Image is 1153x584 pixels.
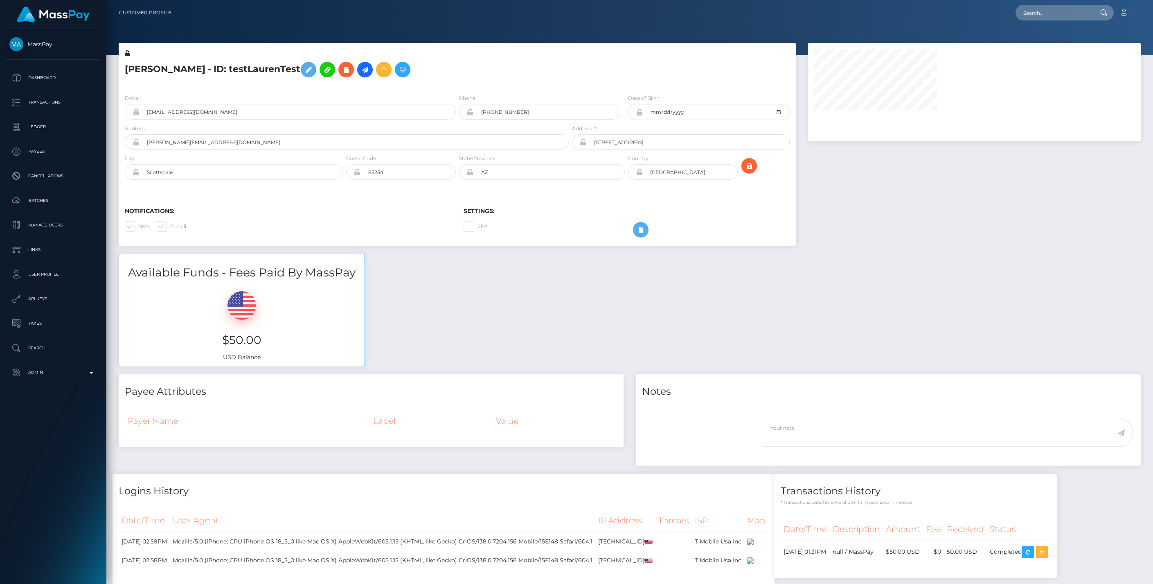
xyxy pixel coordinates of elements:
[923,541,944,563] td: $0
[9,342,97,354] p: Search
[125,58,564,81] h5: [PERSON_NAME] - ID: testLaurenTest
[119,551,170,570] td: [DATE] 02:58PM
[9,37,23,51] img: MassPay
[6,264,100,285] a: User Profile
[923,518,944,541] th: Fee
[170,509,595,532] th: User Agent
[595,551,655,570] td: [TECHNICAL_ID]
[9,170,97,182] p: Cancellations
[119,484,768,498] h4: Logins History
[493,410,617,432] th: Value
[125,208,451,215] h6: Notifications:
[357,62,373,77] a: Initiate Payout
[830,541,883,563] td: null / MassPay
[9,121,97,133] p: Ledger
[9,219,97,231] p: Manage Users
[628,95,660,102] label: Date of Birth
[987,518,1051,541] th: Status
[9,96,97,109] p: Transactions
[125,155,135,162] label: City
[595,509,655,532] th: IP Address
[170,532,595,551] td: Mozilla/5.0 (iPhone; CPU iPhone OS 18_5_0 like Mac OS X) AppleWebKit/605.1.15 (KHTML, like Gecko)...
[747,539,754,545] img: 200x100
[227,291,256,320] img: USD.png
[987,541,1051,563] td: Completed
[9,195,97,207] p: Batches
[9,317,97,330] p: Taxes
[6,289,100,309] a: API Keys
[781,518,830,541] th: Date/Time
[6,362,100,383] a: Admin
[572,125,596,132] label: Address 2
[1016,5,1092,20] input: Search...
[944,541,987,563] td: 50.00 USD
[9,268,97,281] p: User Profile
[655,509,692,532] th: Threats
[6,338,100,358] a: Search
[464,221,488,232] label: 2FA
[125,332,358,348] h3: $50.00
[346,155,376,162] label: Postal Code
[125,385,617,399] h4: Payee Attributes
[744,509,768,532] th: Map
[644,559,653,563] img: us.png
[883,518,923,541] th: Amount
[628,155,649,162] label: Country
[6,41,100,48] span: MassPay
[6,313,100,334] a: Taxes
[125,125,145,132] label: Address
[119,265,365,281] h3: Available Funds - Fees Paid By MassPay
[170,551,595,570] td: Mozilla/5.0 (iPhone; CPU iPhone OS 18_5_0 like Mac OS X) AppleWebKit/605.1.15 (KHTML, like Gecko)...
[781,541,830,563] td: [DATE] 01:31PM
[6,166,100,186] a: Cancellations
[6,215,100,235] a: Manage Users
[125,95,141,102] label: E-mail
[6,141,100,162] a: Payees
[119,532,170,551] td: [DATE] 02:59PM
[119,281,365,366] div: USD Balance
[644,540,653,544] img: us.png
[125,410,370,432] th: Payer Name
[9,367,97,379] p: Admin
[642,385,1135,399] h4: Notes
[6,117,100,137] a: Ledger
[6,92,100,113] a: Transactions
[692,532,744,551] td: T Mobile Usa Inc
[9,293,97,305] p: API Keys
[883,541,923,563] td: $50.00 USD
[6,190,100,211] a: Batches
[17,7,90,23] img: MassPay Logo
[370,410,493,432] th: Label
[9,145,97,158] p: Payees
[747,557,754,564] img: 200x100
[944,518,987,541] th: Received
[9,244,97,256] p: Links
[459,95,475,102] label: Phone
[119,509,170,532] th: Date/Time
[464,208,790,215] h6: Settings:
[9,72,97,84] p: Dashboard
[6,68,100,88] a: Dashboard
[692,509,744,532] th: ISP
[119,4,171,21] a: Customer Profile
[459,155,495,162] label: State/Province
[6,240,100,260] a: Links
[830,518,883,541] th: Description
[692,551,744,570] td: T Mobile Usa Inc
[156,221,186,232] label: E-mail
[781,499,1051,505] p: * Transactions date/time are shown in payee's local timezone
[125,221,149,232] label: SMS
[781,484,1051,498] h4: Transactions History
[595,532,655,551] td: [TECHNICAL_ID]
